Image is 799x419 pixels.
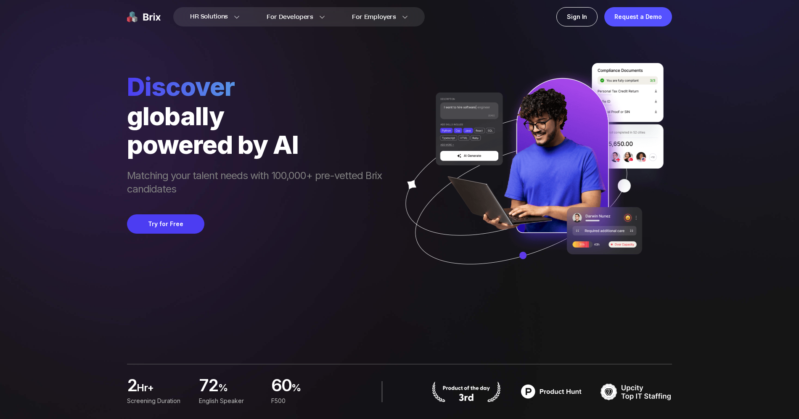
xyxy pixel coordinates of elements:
a: Sign In [556,7,598,26]
div: globally [127,102,390,130]
img: ai generate [390,63,672,289]
span: For Developers [267,13,313,21]
a: Request a Demo [604,7,672,26]
img: product hunt badge [431,381,502,402]
span: Matching your talent needs with 100,000+ pre-vetted Brix candidates [127,169,390,198]
span: 2 [127,378,137,395]
div: F500 [271,396,333,406]
span: 60 [271,378,292,395]
span: 72 [199,378,218,395]
span: % [291,381,333,398]
span: hr+ [137,381,189,398]
div: powered by AI [127,130,390,159]
span: % [218,381,261,398]
div: English Speaker [199,396,261,406]
span: HR Solutions [190,10,228,24]
span: Discover [127,71,390,102]
button: Try for Free [127,214,204,234]
img: TOP IT STAFFING [601,381,672,402]
span: For Employers [352,13,396,21]
div: Screening duration [127,396,189,406]
img: product hunt badge [516,381,587,402]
